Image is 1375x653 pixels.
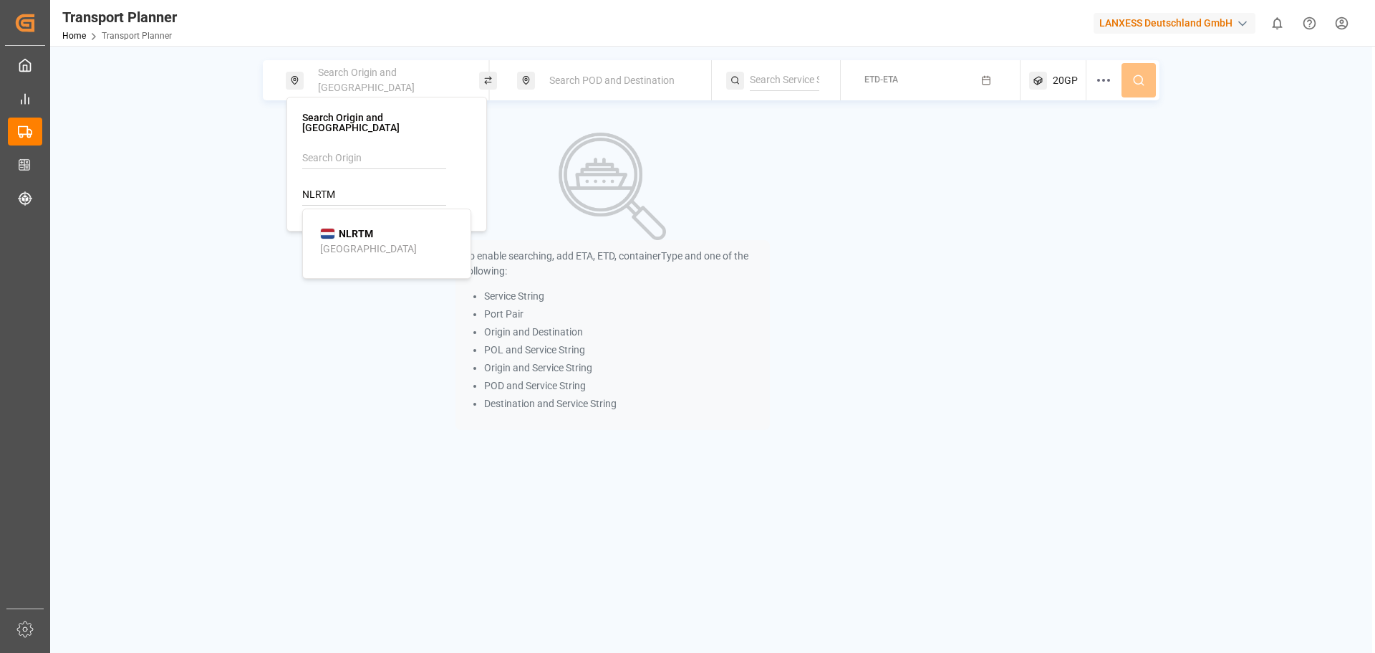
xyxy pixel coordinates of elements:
li: Port Pair [484,307,761,322]
li: POL and Service String [484,343,761,358]
li: POD and Service String [484,378,761,394]
div: [GEOGRAPHIC_DATA] [320,242,417,257]
input: Search Service String [750,70,819,91]
span: Search Origin and [GEOGRAPHIC_DATA] [318,67,415,93]
div: Transport Planner [62,6,177,28]
input: Search POL [302,184,446,206]
h4: Search Origin and [GEOGRAPHIC_DATA] [302,113,471,133]
li: Origin and Destination [484,325,761,340]
li: Service String [484,289,761,304]
img: Search [559,133,666,240]
button: LANXESS Deutschland GmbH [1094,9,1261,37]
b: NLRTM [339,228,373,239]
p: To enable searching, add ETA, ETD, containerType and one of the following: [464,249,761,279]
input: Search Origin [302,148,446,169]
li: Origin and Service String [484,361,761,376]
span: 20GP [1053,73,1078,88]
button: show 0 new notifications [1261,7,1293,39]
button: Help Center [1293,7,1326,39]
button: ETD-ETA [849,67,1012,95]
a: Home [62,31,86,41]
img: country [320,228,335,239]
span: Search POD and Destination [549,75,675,86]
li: Destination and Service String [484,396,761,411]
span: ETD-ETA [864,75,898,85]
div: LANXESS Deutschland GmbH [1094,13,1255,34]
